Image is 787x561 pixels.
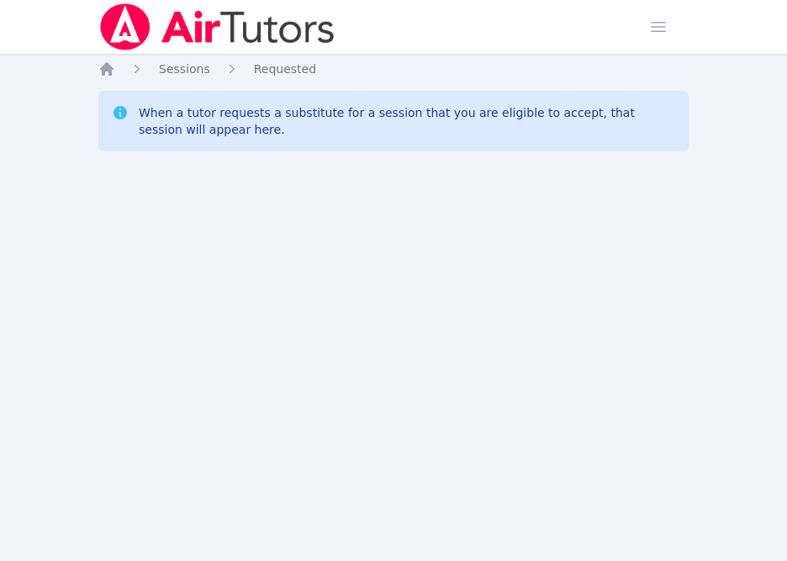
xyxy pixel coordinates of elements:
a: Sessions [159,61,210,77]
span: Requested [254,62,316,76]
nav: Breadcrumb [98,61,689,77]
img: Air Tutors [98,3,336,50]
div: When a tutor requests a substitute for a session that you are eligible to accept, that session wi... [139,104,675,138]
span: Sessions [159,62,210,76]
a: Requested [254,61,316,77]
